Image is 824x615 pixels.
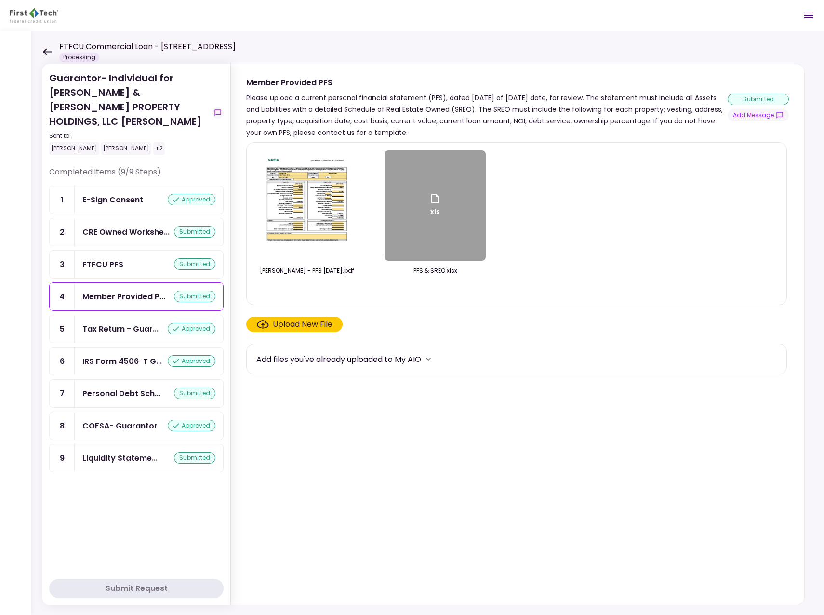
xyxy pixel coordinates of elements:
[10,8,58,23] img: Partner icon
[174,258,215,270] div: submitted
[49,282,224,311] a: 4Member Provided PFSsubmitted
[168,355,215,367] div: approved
[50,186,75,214] div: 1
[174,226,215,238] div: submitted
[174,452,215,464] div: submitted
[429,193,441,219] div: xls
[49,412,224,440] a: 8COFSA- Guarantorapproved
[212,107,224,119] button: show-messages
[174,291,215,302] div: submitted
[421,352,436,366] button: more
[49,71,208,155] div: Guarantor- Individual for [PERSON_NAME] & [PERSON_NAME] PROPERTY HOLDINGS, LLC [PERSON_NAME]
[49,132,208,140] div: Sent to:
[101,142,151,155] div: [PERSON_NAME]
[273,319,332,330] div: Upload New File
[168,323,215,334] div: approved
[50,348,75,375] div: 6
[49,315,224,343] a: 5Tax Return - Guarantorapproved
[82,323,159,335] div: Tax Return - Guarantor
[256,353,421,365] div: Add files you've already uploaded to My AIO
[50,218,75,246] div: 2
[82,194,143,206] div: E-Sign Consent
[82,291,165,303] div: Member Provided PFS
[49,186,224,214] a: 1E-Sign Consentapproved
[49,250,224,279] a: 3FTFCU PFSsubmitted
[246,317,343,332] span: Click here to upload the required document
[49,218,224,246] a: 2CRE Owned Worksheetsubmitted
[50,412,75,440] div: 8
[50,444,75,472] div: 9
[50,251,75,278] div: 3
[230,64,805,605] div: Member Provided PFSPlease upload a current personal financial statement (PFS), dated [DATE] of [D...
[168,420,215,431] div: approved
[49,379,224,408] a: 7Personal Debt Schedulesubmitted
[49,347,224,375] a: 6IRS Form 4506-T Guarantorapproved
[168,194,215,205] div: approved
[797,4,820,27] button: Open menu
[246,77,728,89] div: Member Provided PFS
[82,452,158,464] div: Liquidity Statements - Guarantor
[59,53,99,62] div: Processing
[82,420,158,432] div: COFSA- Guarantor
[728,109,789,121] button: show-messages
[246,92,728,138] div: Please upload a current personal financial statement (PFS), dated [DATE] of [DATE] date, for revi...
[59,41,236,53] h1: FTFCU Commercial Loan - [STREET_ADDRESS]
[82,355,162,367] div: IRS Form 4506-T Guarantor
[82,258,123,270] div: FTFCU PFS
[385,267,486,275] div: PFS & SREO.xlsx
[49,579,224,598] button: Submit Request
[106,583,168,594] div: Submit Request
[50,315,75,343] div: 5
[256,267,358,275] div: Cullum, Keith - PFS 09.11.25.pdf
[49,444,224,472] a: 9Liquidity Statements - Guarantorsubmitted
[82,226,170,238] div: CRE Owned Worksheet
[82,388,160,400] div: Personal Debt Schedule
[49,166,224,186] div: Completed items (9/9 Steps)
[50,380,75,407] div: 7
[728,94,789,105] div: submitted
[50,283,75,310] div: 4
[49,142,99,155] div: [PERSON_NAME]
[174,388,215,399] div: submitted
[153,142,165,155] div: +2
